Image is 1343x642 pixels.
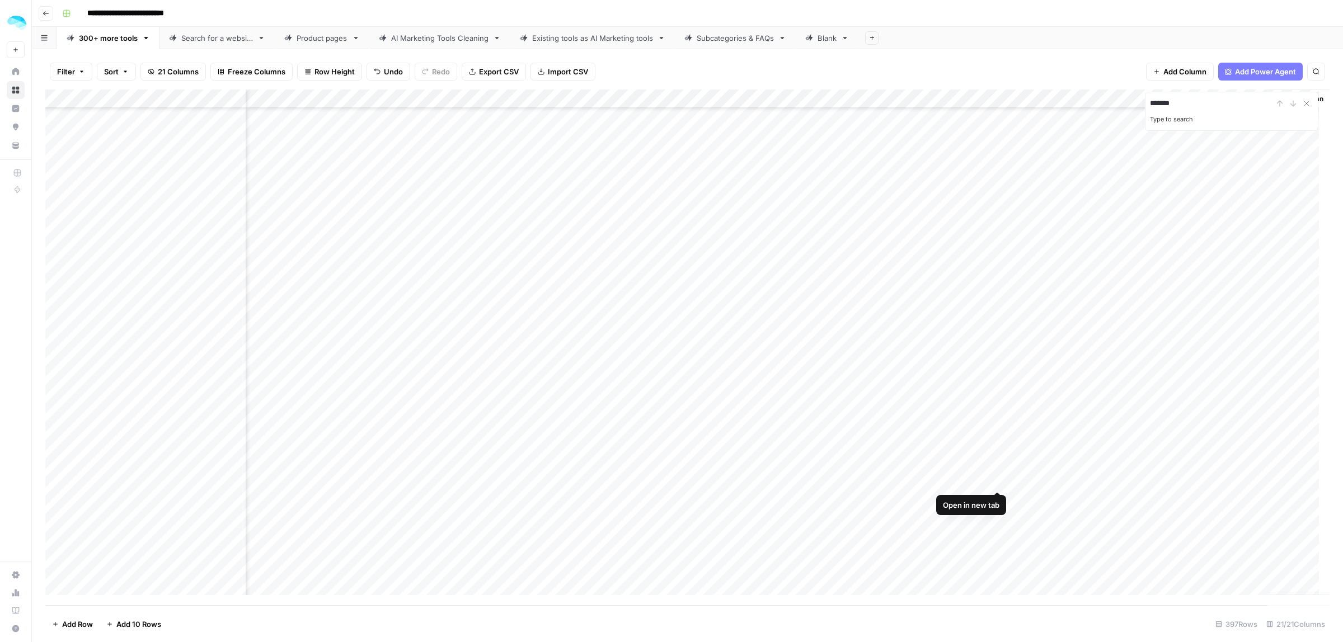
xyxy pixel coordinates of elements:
button: Add Row [45,615,100,633]
a: Blank [796,27,858,49]
button: Close Search [1300,97,1313,110]
span: Undo [384,66,403,77]
span: Import CSV [548,66,588,77]
button: Freeze Columns [210,63,293,81]
button: Undo [367,63,410,81]
a: Home [7,63,25,81]
div: Product pages [297,32,348,44]
div: Search for a website [181,32,253,44]
a: Settings [7,566,25,584]
span: Freeze Columns [228,66,285,77]
button: Workspace: ColdiQ [7,9,25,37]
a: AI Marketing Tools Cleaning [369,27,510,49]
label: Type to search [1150,115,1193,123]
a: Usage [7,584,25,602]
button: Import CSV [530,63,595,81]
div: Existing tools as AI Marketing tools [532,32,653,44]
span: Export CSV [479,66,519,77]
span: Add Row [62,619,93,630]
div: AI Marketing Tools Cleaning [391,32,489,44]
a: Product pages [275,27,369,49]
span: Sort [104,66,119,77]
span: 21 Columns [158,66,199,77]
div: 397 Rows [1211,615,1262,633]
a: 300+ more tools [57,27,159,49]
a: Opportunities [7,118,25,136]
span: Add Power Agent [1235,66,1296,77]
a: Browse [7,81,25,99]
span: Filter [57,66,75,77]
button: Row Height [297,63,362,81]
button: Add Column [1146,63,1214,81]
span: Row Height [314,66,355,77]
button: Export CSV [462,63,526,81]
div: 300+ more tools [79,32,138,44]
button: Sort [97,63,136,81]
a: Learning Hub [7,602,25,620]
img: ColdiQ Logo [7,13,27,33]
div: 21/21 Columns [1262,615,1330,633]
button: Filter [50,63,92,81]
button: Add 10 Rows [100,615,168,633]
span: Redo [432,66,450,77]
button: Add Power Agent [1218,63,1303,81]
button: Redo [415,63,457,81]
a: Existing tools as AI Marketing tools [510,27,675,49]
span: Add 10 Rows [116,619,161,630]
a: Your Data [7,136,25,154]
button: Help + Support [7,620,25,638]
a: Insights [7,100,25,117]
a: Subcategories & FAQs [675,27,796,49]
div: Blank [818,32,837,44]
div: Subcategories & FAQs [697,32,774,44]
span: Add Column [1163,66,1206,77]
button: 21 Columns [140,63,206,81]
a: Search for a website [159,27,275,49]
